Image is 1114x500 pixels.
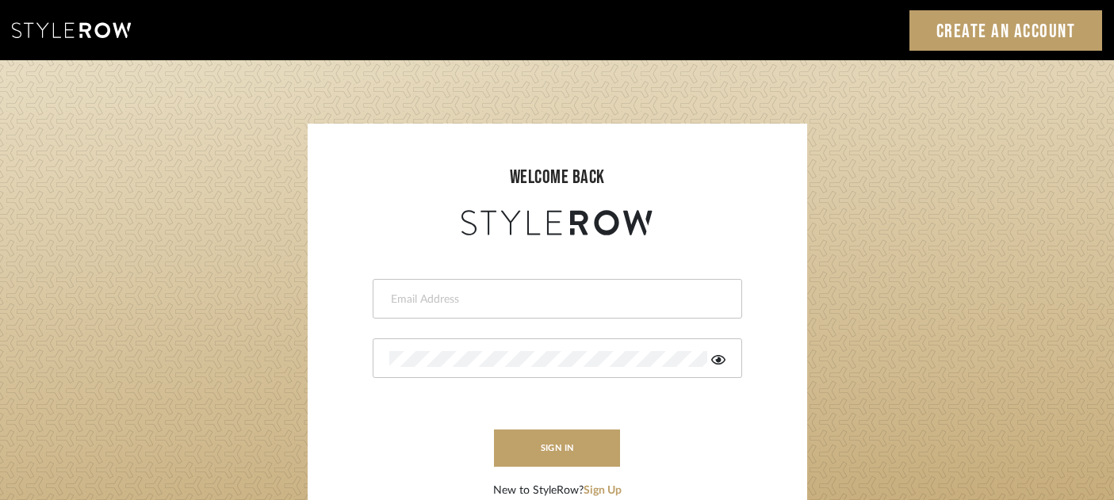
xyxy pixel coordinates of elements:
button: Sign Up [584,483,622,499]
input: Email Address [389,292,722,307]
a: Create an Account [909,10,1103,51]
button: sign in [494,429,621,467]
div: New to StyleRow? [493,483,622,499]
div: welcome back [323,163,791,192]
